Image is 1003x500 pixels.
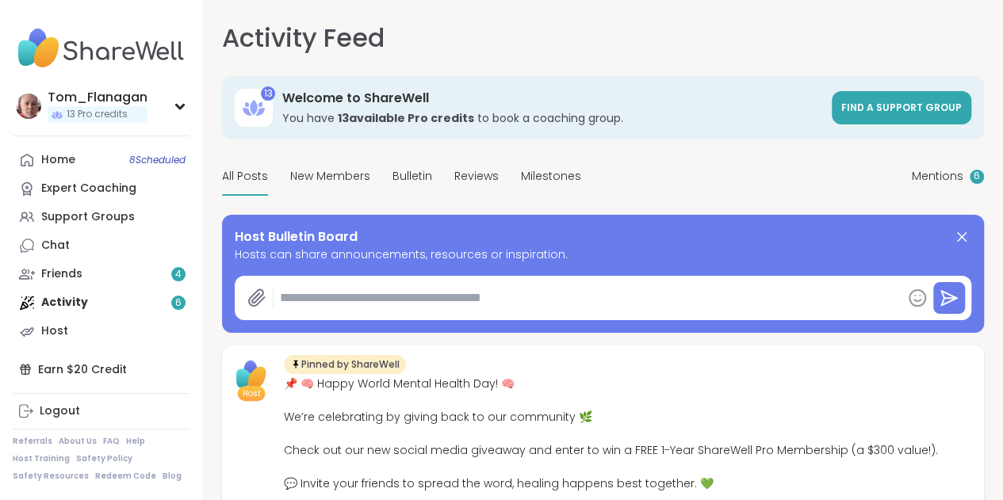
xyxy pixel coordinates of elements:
span: Host [243,387,261,399]
a: Blog [163,471,182,482]
div: Host [41,323,68,339]
h3: Welcome to ShareWell [282,90,822,107]
div: Logout [40,403,80,419]
span: 4 [175,268,182,281]
div: Chat [41,238,70,254]
b: 13 available Pro credit s [338,110,474,126]
div: Friends [41,266,82,282]
a: Referrals [13,436,52,447]
a: Home8Scheduled [13,146,189,174]
a: Safety Policy [76,453,132,464]
a: Chat [13,231,189,260]
div: Tom_Flanagan [48,89,147,106]
a: Friends4 [13,260,189,288]
div: Support Groups [41,209,135,225]
a: Find a support group [832,91,971,124]
div: 13 [261,86,275,101]
img: Tom_Flanagan [16,94,41,119]
span: 6 [974,170,980,183]
a: Expert Coaching [13,174,189,203]
a: Redeem Code [95,471,156,482]
img: ShareWell [232,355,271,395]
a: Help [126,436,145,447]
span: Find a support group [841,101,962,114]
span: Milestones [521,168,581,185]
h3: You have to book a coaching group. [282,110,822,126]
span: Mentions [912,168,963,185]
div: Expert Coaching [41,181,136,197]
span: 13 Pro credits [67,108,128,121]
a: Support Groups [13,203,189,231]
span: 8 Scheduled [129,154,186,166]
a: About Us [59,436,97,447]
span: Host Bulletin Board [235,227,358,246]
a: Host Training [13,453,70,464]
a: FAQ [103,436,120,447]
span: New Members [290,168,370,185]
a: Host [13,317,189,345]
div: Home [41,152,75,168]
span: Reviews [454,168,499,185]
a: Logout [13,397,189,426]
div: Pinned by ShareWell [284,355,406,374]
span: Bulletin [392,168,432,185]
h1: Activity Feed [222,19,385,57]
img: ShareWell Nav Logo [13,21,189,76]
a: Safety Resources [13,471,89,482]
span: Hosts can share announcements, resources or inspiration. [235,246,971,263]
span: All Posts [222,168,268,185]
div: Earn $20 Credit [13,355,189,384]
